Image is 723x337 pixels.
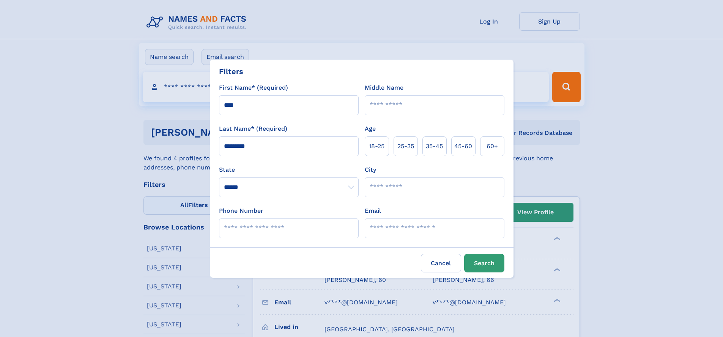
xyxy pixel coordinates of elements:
[369,142,384,151] span: 18‑25
[487,142,498,151] span: 60+
[219,124,287,133] label: Last Name* (Required)
[365,124,376,133] label: Age
[365,83,403,92] label: Middle Name
[219,165,359,174] label: State
[397,142,414,151] span: 25‑35
[365,206,381,215] label: Email
[426,142,443,151] span: 35‑45
[365,165,376,174] label: City
[464,254,504,272] button: Search
[219,206,263,215] label: Phone Number
[219,83,288,92] label: First Name* (Required)
[454,142,472,151] span: 45‑60
[219,66,243,77] div: Filters
[421,254,461,272] label: Cancel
